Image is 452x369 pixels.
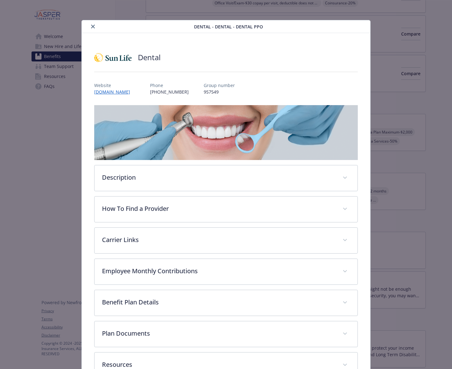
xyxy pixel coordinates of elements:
p: Employee Monthly Contributions [102,266,335,276]
img: Sun Life Financial [94,48,132,67]
p: Benefit Plan Details [102,298,335,307]
p: Plan Documents [102,329,335,338]
span: Dental - Dental - Dental PPO [194,23,263,30]
p: Group number [204,82,235,89]
p: 957549 [204,89,235,95]
img: banner [94,105,358,160]
div: Benefit Plan Details [95,290,357,316]
div: Employee Monthly Contributions [95,259,357,284]
h2: Dental [138,52,161,63]
p: [PHONE_NUMBER] [150,89,189,95]
p: Description [102,173,335,182]
p: Website [94,82,135,89]
button: close [89,23,97,30]
div: Plan Documents [95,321,357,347]
div: How To Find a Provider [95,197,357,222]
a: [DOMAIN_NAME] [94,89,135,95]
p: How To Find a Provider [102,204,335,213]
div: Description [95,165,357,191]
div: Carrier Links [95,228,357,253]
p: Carrier Links [102,235,335,245]
p: Phone [150,82,189,89]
